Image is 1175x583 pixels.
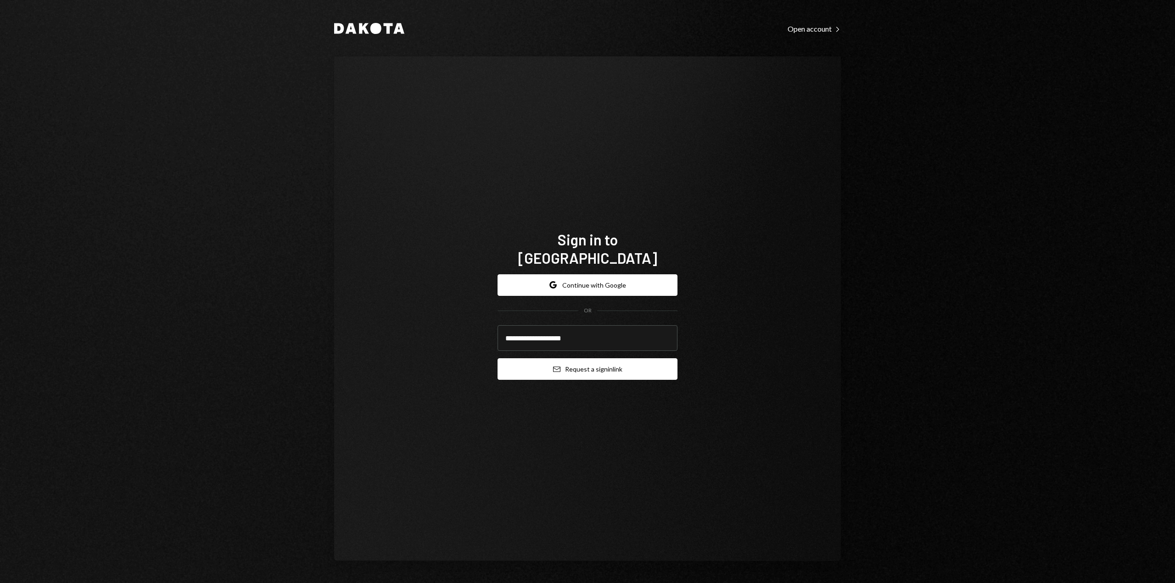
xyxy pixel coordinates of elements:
div: OR [584,307,592,315]
button: Continue with Google [498,274,677,296]
button: Request a signinlink [498,358,677,380]
h1: Sign in to [GEOGRAPHIC_DATA] [498,230,677,267]
div: Open account [788,24,841,33]
a: Open account [788,23,841,33]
